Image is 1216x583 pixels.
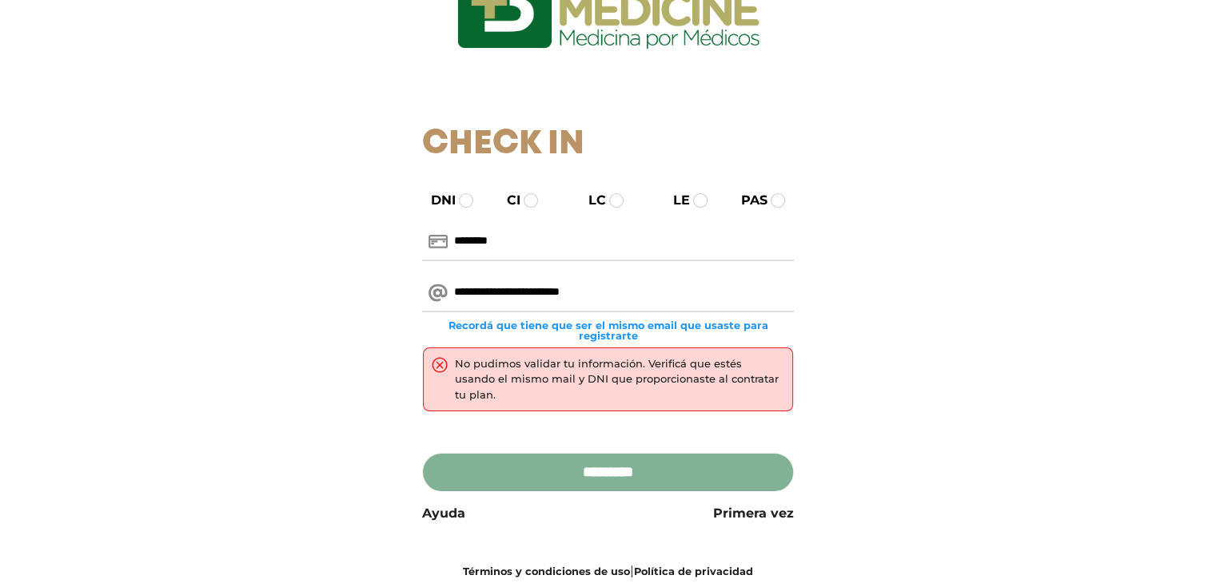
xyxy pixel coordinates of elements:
[574,191,606,210] label: LC
[659,191,690,210] label: LE
[634,565,753,577] a: Política de privacidad
[713,504,794,523] a: Primera vez
[463,565,630,577] a: Términos y condiciones de uso
[727,191,767,210] label: PAS
[417,191,456,210] label: DNI
[455,356,784,403] div: No pudimos validar tu información. Verificá que estés usando el mismo mail y DNI que proporcionas...
[422,504,465,523] a: Ayuda
[492,191,520,210] label: CI
[422,320,794,341] small: Recordá que tiene que ser el mismo email que usaste para registrarte
[422,125,794,165] h1: Check In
